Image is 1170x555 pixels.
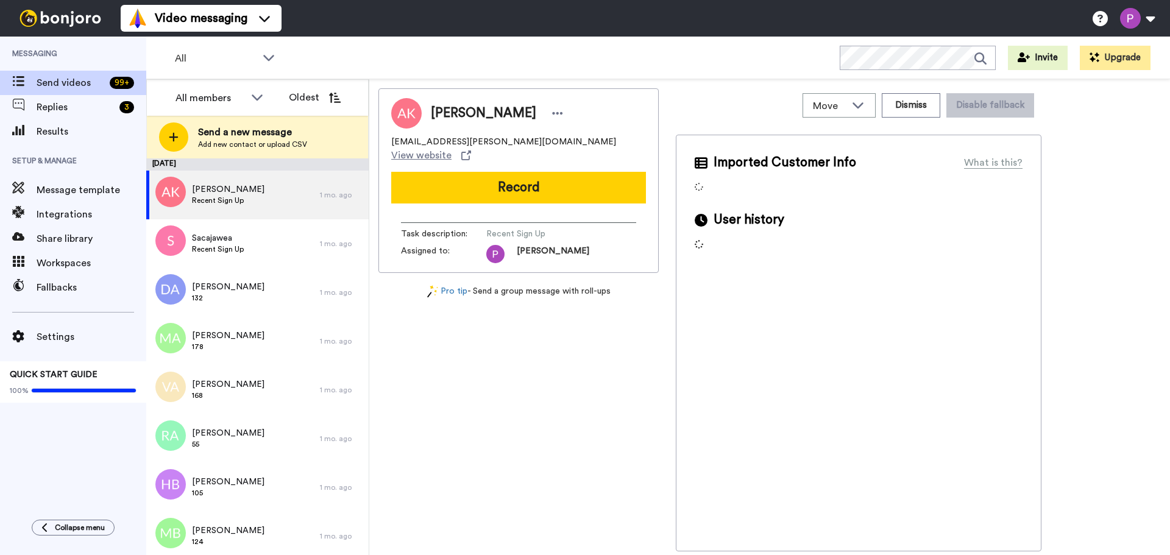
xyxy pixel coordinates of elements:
img: hb.png [155,469,186,500]
span: Video messaging [155,10,247,27]
div: - Send a group message with roll-ups [378,285,659,298]
span: [PERSON_NAME] [192,525,264,537]
span: Assigned to: [401,245,486,263]
img: ACg8ocJ3rfAAadIKLrUGQajlb6Yoca1CSOCD4Ohk-7gfG3yIGQjL3g=s96-c [486,245,505,263]
div: 3 [119,101,134,113]
button: Collapse menu [32,520,115,536]
img: Image of Anil Kumar [391,98,422,129]
span: Replies [37,100,115,115]
span: Message template [37,183,146,197]
span: Collapse menu [55,523,105,532]
a: Pro tip [427,285,467,298]
div: 1 mo. ago [320,336,363,346]
span: [PERSON_NAME] [192,476,264,488]
span: [EMAIL_ADDRESS][PERSON_NAME][DOMAIN_NAME] [391,136,616,148]
img: da.png [155,274,186,305]
span: Fallbacks [37,280,146,295]
span: [PERSON_NAME] [192,183,264,196]
img: magic-wand.svg [427,285,438,298]
button: Invite [1008,46,1068,70]
span: [PERSON_NAME] [192,378,264,391]
button: Record [391,172,646,203]
img: vm-color.svg [128,9,147,28]
img: va.png [155,372,186,402]
span: [PERSON_NAME] [517,245,589,263]
img: ra.png [155,420,186,451]
span: Recent Sign Up [486,228,602,240]
span: Send a new message [198,125,307,140]
div: 1 mo. ago [320,531,363,541]
div: 1 mo. ago [320,483,363,492]
span: Workspaces [37,256,146,270]
div: 1 mo. ago [320,239,363,249]
img: ma.png [155,323,186,353]
span: Sacajawea [192,232,244,244]
span: 105 [192,488,264,498]
div: 99 + [110,77,134,89]
span: Share library [37,232,146,246]
img: s.png [155,225,186,256]
span: 132 [192,293,264,303]
span: Move [813,99,846,113]
a: View website [391,148,471,163]
button: Disable fallback [946,93,1034,118]
span: [PERSON_NAME] [192,427,264,439]
span: 178 [192,342,264,352]
button: Upgrade [1080,46,1150,70]
span: QUICK START GUIDE [10,370,97,379]
span: Recent Sign Up [192,196,264,205]
span: [PERSON_NAME] [431,104,536,122]
span: Task description : [401,228,486,240]
span: Settings [37,330,146,344]
span: 168 [192,391,264,400]
span: [PERSON_NAME] [192,281,264,293]
button: Oldest [280,85,350,110]
span: View website [391,148,452,163]
span: Add new contact or upload CSV [198,140,307,149]
span: Send videos [37,76,105,90]
span: All [175,51,257,66]
div: What is this? [964,155,1023,170]
span: Integrations [37,207,146,222]
img: ak.png [155,177,186,207]
span: 55 [192,439,264,449]
div: 1 mo. ago [320,288,363,297]
span: [PERSON_NAME] [192,330,264,342]
button: Dismiss [882,93,940,118]
span: Recent Sign Up [192,244,244,254]
span: 124 [192,537,264,546]
span: Imported Customer Info [714,154,856,172]
span: 100% [10,386,29,395]
span: User history [714,211,784,229]
div: All members [175,91,245,105]
div: [DATE] [146,158,369,171]
img: mb.png [155,518,186,548]
div: 1 mo. ago [320,385,363,395]
span: Results [37,124,146,139]
div: 1 mo. ago [320,190,363,200]
img: bj-logo-header-white.svg [15,10,106,27]
div: 1 mo. ago [320,434,363,444]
